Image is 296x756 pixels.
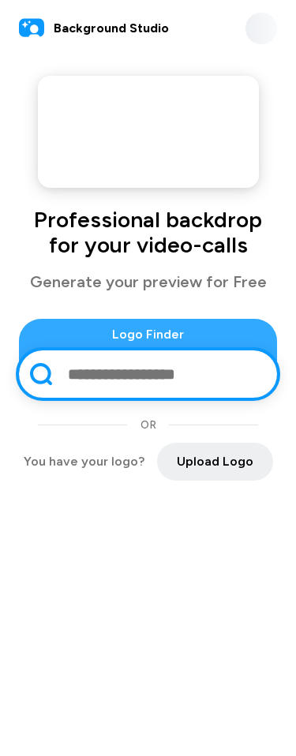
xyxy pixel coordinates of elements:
[19,16,169,41] a: Background Studio
[141,417,156,433] span: OR
[177,452,253,471] span: Upload Logo
[54,19,169,38] span: Background Studio
[19,270,277,294] p: Generate your preview for Free
[157,443,273,481] button: Upload Logo
[19,16,44,41] img: logo
[24,452,144,471] span: You have your logo?
[19,325,277,344] span: Logo Finder
[19,207,277,257] h1: Professional backdrop for your video-calls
